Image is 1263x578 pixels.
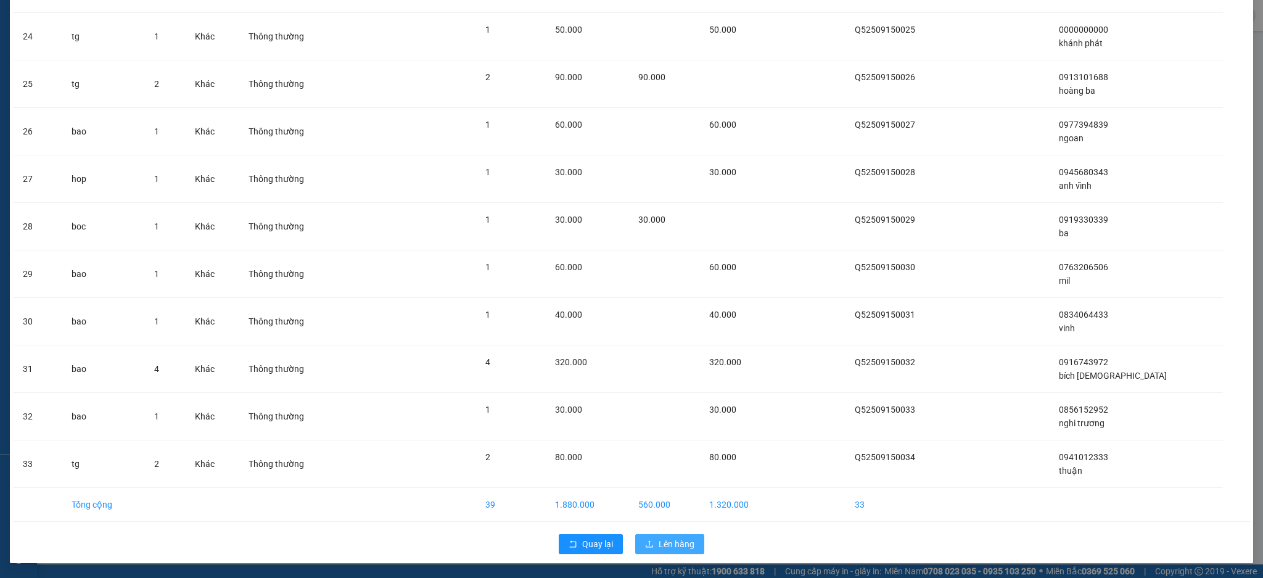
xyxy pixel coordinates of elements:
span: 50.000 [555,25,582,35]
span: Q52509150026 [855,72,915,82]
td: 24 [13,13,62,60]
span: 0000000000 [1059,25,1108,35]
span: mil [1059,276,1070,286]
td: 33 [845,488,955,522]
td: tg [62,60,144,108]
span: Q52509150028 [855,167,915,177]
span: 4 [485,357,490,367]
span: 1 [485,262,490,272]
span: 0916743972 [1059,357,1108,367]
span: 30.000 [555,215,582,225]
span: 30.000 [709,167,736,177]
td: 26 [13,108,62,155]
td: Thông thường [239,155,342,203]
span: 30.000 [555,167,582,177]
td: Thông thường [239,250,342,298]
span: 50.000 [709,25,736,35]
span: 1 [154,126,159,136]
td: Khác [185,108,239,155]
span: rollback [569,540,577,550]
span: 60.000 [709,120,736,130]
span: 320.000 [555,357,587,367]
span: 1 [154,221,159,231]
td: bao [62,298,144,345]
td: Thông thường [239,13,342,60]
span: 1 [485,167,490,177]
span: ngoan [1059,133,1084,143]
span: 0941012333 [1059,452,1108,462]
span: 30.000 [709,405,736,415]
span: 90.000 [555,72,582,82]
td: Thông thường [239,60,342,108]
span: 80.000 [555,452,582,462]
span: hoàng ba [1059,86,1095,96]
td: Thông thường [239,298,342,345]
td: 30 [13,298,62,345]
span: Q52509150033 [855,405,915,415]
span: 4 [154,364,159,374]
span: Q52509150034 [855,452,915,462]
span: 1 [485,405,490,415]
td: Thông thường [239,203,342,250]
span: 30.000 [555,405,582,415]
td: Khác [185,60,239,108]
button: uploadLên hàng [635,534,704,554]
span: Q52509150032 [855,357,915,367]
span: vinh [1059,323,1075,333]
td: 25 [13,60,62,108]
span: 80.000 [709,452,736,462]
span: 0763206506 [1059,262,1108,272]
td: Khác [185,440,239,488]
span: 0977394839 [1059,120,1108,130]
span: 60.000 [555,120,582,130]
td: 27 [13,155,62,203]
td: Thông thường [239,440,342,488]
td: bao [62,393,144,440]
span: ba [1059,228,1069,238]
span: Q52509150031 [855,310,915,320]
span: 1 [154,411,159,421]
span: nghi trương [1059,418,1105,428]
span: Q52509150030 [855,262,915,272]
td: 29 [13,250,62,298]
span: 0913101688 [1059,72,1108,82]
td: bao [62,250,144,298]
td: 39 [475,488,545,522]
td: 32 [13,393,62,440]
td: 1.320.000 [699,488,780,522]
span: 1 [485,310,490,320]
span: 40.000 [709,310,736,320]
td: Khác [185,345,239,393]
span: anh vĩnh [1059,181,1092,191]
span: 2 [154,79,159,89]
td: tg [62,440,144,488]
span: 1 [485,215,490,225]
td: Thông thường [239,108,342,155]
td: 31 [13,345,62,393]
td: boc [62,203,144,250]
span: khánh phát [1059,38,1103,48]
td: 33 [13,440,62,488]
td: bao [62,108,144,155]
span: 1 [154,316,159,326]
span: 1 [485,120,490,130]
span: Quay lại [582,537,613,551]
span: 40.000 [555,310,582,320]
span: 320.000 [709,357,741,367]
td: Thông thường [239,393,342,440]
span: 1 [154,31,159,41]
td: 28 [13,203,62,250]
td: Khác [185,13,239,60]
td: Tổng cộng [62,488,144,522]
span: Q52509150027 [855,120,915,130]
span: 1 [485,25,490,35]
span: 1 [154,269,159,279]
span: thuận [1059,466,1082,476]
span: 1 [154,174,159,184]
td: Khác [185,155,239,203]
span: Q52509150029 [855,215,915,225]
span: 90.000 [638,72,665,82]
span: 2 [485,72,490,82]
span: 60.000 [555,262,582,272]
td: Khác [185,298,239,345]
